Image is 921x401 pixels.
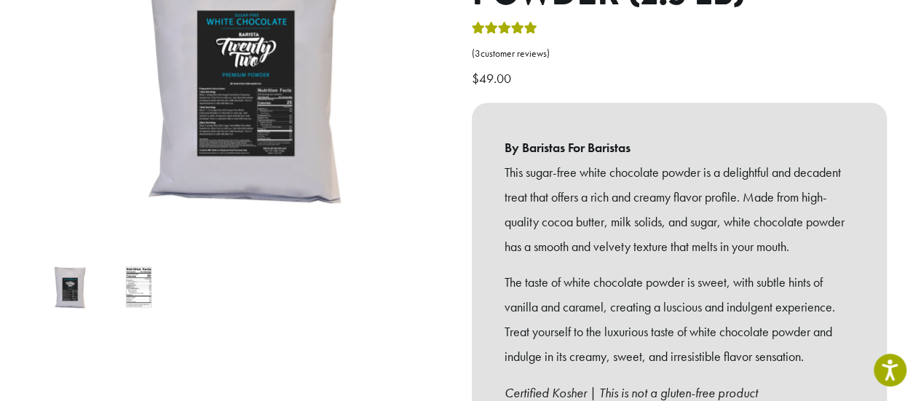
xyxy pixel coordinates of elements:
[505,135,854,160] b: By Baristas For Baristas
[472,70,515,87] bdi: 49.00
[505,270,854,368] p: The taste of white chocolate powder is sweet, with subtle hints of vanilla and caramel, creating ...
[472,47,887,61] a: (3customer reviews)
[110,258,167,316] img: Barista 22 Sugar-Free White Chocolate Powder (2.5 lb) - Image 2
[472,70,479,87] span: $
[505,160,854,258] p: This sugar-free white chocolate powder is a delightful and decadent treat that offers a rich and ...
[505,384,758,401] em: Certified Kosher | This is not a gluten-free product
[475,47,481,60] span: 3
[41,258,98,316] img: Barista 22 Sugar Free White Chocolate Powder
[472,20,537,41] div: Rated 5.00 out of 5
